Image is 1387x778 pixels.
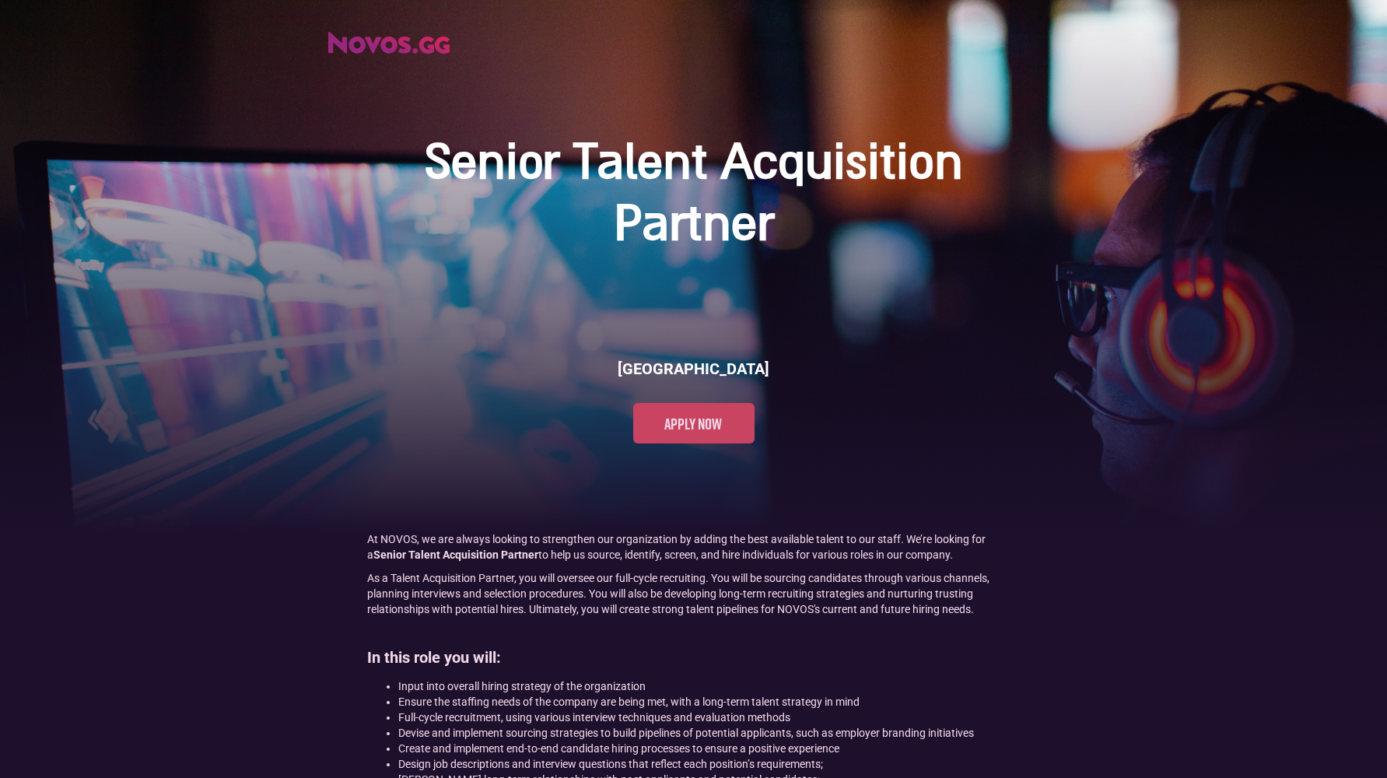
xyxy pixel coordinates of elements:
h6: [GEOGRAPHIC_DATA] [618,358,769,380]
a: Apply now [633,403,755,443]
p: At NOVOS, we are always looking to strengthen our organization by adding the best available talen... [367,531,1021,562]
h1: Senior Talent Acquisition Partner [383,134,1005,257]
p: As a Talent Acquisition Partner, you will oversee our full-cycle recruiting. You will be sourcing... [367,570,1021,617]
strong: In this role you will: [367,648,501,667]
li: Design job descriptions and interview questions that reflect each position’s requirements; [398,756,1021,772]
strong: Senior Talent Acquisition Partner [373,548,538,561]
li: Input into overall hiring strategy of the organization [398,678,1021,694]
li: Full-cycle recruitment, using various interview techniques and evaluation methods [398,710,1021,725]
li: Ensure the staffing needs of the company are being met, with a long-term talent strategy in mind [398,694,1021,710]
li: Create and implement end-to-end candidate hiring processes to ensure a positive experience [398,741,1021,756]
li: Devise and implement sourcing strategies to build pipelines of potential applicants, such as empl... [398,725,1021,741]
